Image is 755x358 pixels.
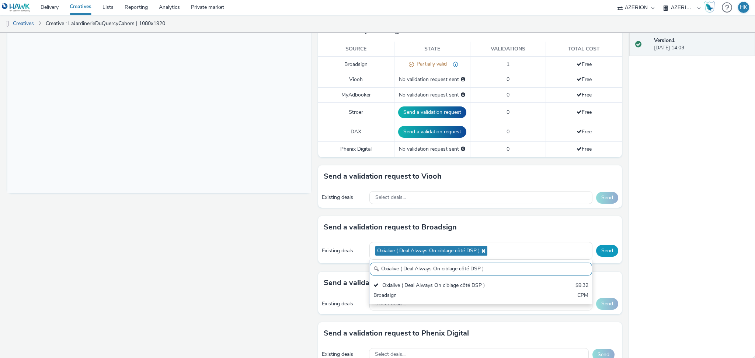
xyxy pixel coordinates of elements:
span: 0 [507,128,509,135]
div: Please select a deal below and click on Send to send a validation request to Viooh. [461,76,465,83]
span: Select deals... [375,351,406,358]
div: Oxialive ( Deal Always On ciblage côté DSP ) [373,282,515,290]
td: Phenix Digital [318,142,394,157]
button: Send [596,192,618,204]
h3: Send a validation request to Phenix Digital [324,328,469,339]
strong: Version 1 [654,37,675,44]
div: No validation request sent [398,76,466,83]
span: Select deals... [375,301,406,307]
span: 0 [507,145,509,152]
img: dooh [4,20,11,28]
td: DAX [318,122,394,142]
span: 0 [507,91,509,98]
a: Hawk Academy [704,1,718,13]
button: Send a validation request [398,106,466,118]
img: undefined Logo [2,3,30,12]
div: No validation request sent [398,145,466,153]
span: Free [577,91,592,98]
span: Select deals... [375,194,406,201]
button: Send a validation request [398,126,466,138]
td: Viooh [318,72,394,87]
th: State [394,42,470,57]
td: Broadsign [318,57,394,72]
div: resolution [447,60,458,68]
div: CPM [577,292,588,300]
div: [DATE] 14:03 [654,37,749,52]
div: Existing deals [322,194,366,201]
td: Stroer [318,103,394,122]
a: Creative : LaJardinerieDuQuercyCahors | 1080x1920 [42,15,169,32]
td: MyAdbooker [318,87,394,102]
th: Total cost [546,42,622,57]
span: Free [577,145,592,152]
div: Broadsign [373,292,515,300]
span: Free [577,128,592,135]
h3: Send a validation request to MyAdbooker [324,277,466,288]
div: Existing deals [322,247,366,255]
div: No validation request sent [398,91,466,99]
span: 0 [507,109,509,116]
input: Search...... [370,263,592,275]
th: Source [318,42,394,57]
button: Send [596,298,618,310]
span: Free [577,61,592,68]
th: Validations [470,42,546,57]
div: HK [740,2,747,13]
h3: Send a validation request to Broadsign [324,222,457,233]
img: Hawk Academy [704,1,715,13]
span: Free [577,76,592,83]
div: $9.32 [575,282,588,290]
button: Send [596,245,618,257]
h3: Send a validation request to Viooh [324,171,442,182]
div: Please select a deal below and click on Send to send a validation request to MyAdbooker. [461,91,465,99]
span: Oxialive ( Deal Always On ciblage côté DSP ) [377,248,480,254]
div: Existing deals [322,300,366,308]
span: 1 [507,61,509,68]
span: Free [577,109,592,116]
div: Existing deals [322,351,365,358]
div: Please select a deal below and click on Send to send a validation request to Phenix Digital. [461,145,465,153]
span: 0 [507,76,509,83]
span: Partially valid [414,60,447,67]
